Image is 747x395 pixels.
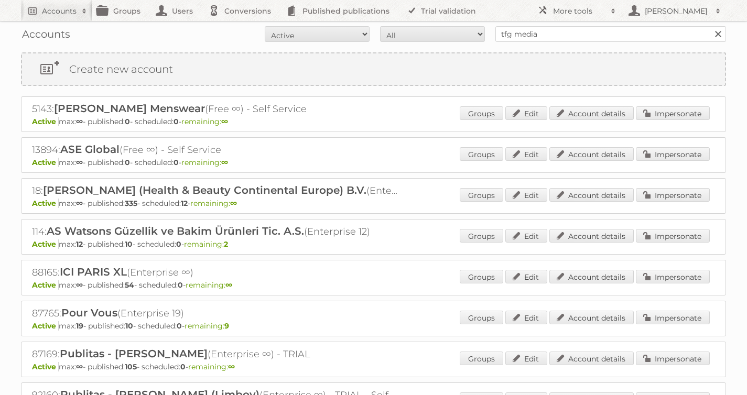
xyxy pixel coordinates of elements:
[460,229,503,243] a: Groups
[636,270,710,283] a: Impersonate
[32,362,715,371] p: max: - published: - scheduled: -
[32,199,59,208] span: Active
[181,199,188,208] strong: 12
[636,188,710,202] a: Impersonate
[636,311,710,324] a: Impersonate
[32,225,399,238] h2: 114: (Enterprise 12)
[505,229,547,243] a: Edit
[224,239,228,249] strong: 2
[60,143,120,156] span: ASE Global
[32,321,715,331] p: max: - published: - scheduled: -
[505,147,547,161] a: Edit
[505,188,547,202] a: Edit
[636,229,710,243] a: Impersonate
[32,362,59,371] span: Active
[76,239,83,249] strong: 12
[505,106,547,120] a: Edit
[125,362,137,371] strong: 105
[32,280,59,290] span: Active
[460,147,503,161] a: Groups
[505,270,547,283] a: Edit
[32,102,399,116] h2: 5143: (Free ∞) - Self Service
[190,199,237,208] span: remaining:
[125,199,137,208] strong: 335
[43,184,366,196] span: [PERSON_NAME] (Health & Beauty Continental Europe) B.V.
[460,311,503,324] a: Groups
[636,106,710,120] a: Impersonate
[176,239,181,249] strong: 0
[642,6,710,16] h2: [PERSON_NAME]
[54,102,205,115] span: [PERSON_NAME] Menswear
[188,362,235,371] span: remaining:
[32,280,715,290] p: max: - published: - scheduled: -
[549,106,634,120] a: Account details
[181,158,228,167] span: remaining:
[460,188,503,202] a: Groups
[76,362,83,371] strong: ∞
[549,311,634,324] a: Account details
[32,143,399,157] h2: 13894: (Free ∞) - Self Service
[125,280,134,290] strong: 54
[32,199,715,208] p: max: - published: - scheduled: -
[174,117,179,126] strong: 0
[32,347,399,361] h2: 87169: (Enterprise ∞) - TRIAL
[60,347,208,360] span: Publitas - [PERSON_NAME]
[186,280,232,290] span: remaining:
[76,199,83,208] strong: ∞
[76,158,83,167] strong: ∞
[549,352,634,365] a: Account details
[181,117,228,126] span: remaining:
[178,280,183,290] strong: 0
[42,6,77,16] h2: Accounts
[177,321,182,331] strong: 0
[174,158,179,167] strong: 0
[460,352,503,365] a: Groups
[549,270,634,283] a: Account details
[32,117,59,126] span: Active
[125,117,130,126] strong: 0
[185,321,229,331] span: remaining:
[549,188,634,202] a: Account details
[221,117,228,126] strong: ∞
[230,199,237,208] strong: ∞
[32,321,59,331] span: Active
[32,239,715,249] p: max: - published: - scheduled: -
[47,225,304,237] span: AS Watsons Güzellik ve Bakim Ürünleri Tic. A.S.
[180,362,186,371] strong: 0
[32,184,399,197] h2: 18: (Enterprise ∞)
[76,321,83,331] strong: 19
[224,321,229,331] strong: 9
[549,147,634,161] a: Account details
[32,239,59,249] span: Active
[460,270,503,283] a: Groups
[636,352,710,365] a: Impersonate
[636,147,710,161] a: Impersonate
[505,352,547,365] a: Edit
[76,117,83,126] strong: ∞
[228,362,235,371] strong: ∞
[505,311,547,324] a: Edit
[125,239,133,249] strong: 10
[125,158,130,167] strong: 0
[460,106,503,120] a: Groups
[553,6,605,16] h2: More tools
[221,158,228,167] strong: ∞
[125,321,133,331] strong: 10
[32,158,59,167] span: Active
[32,158,715,167] p: max: - published: - scheduled: -
[60,266,127,278] span: ICI PARIS XL
[76,280,83,290] strong: ∞
[225,280,232,290] strong: ∞
[32,266,399,279] h2: 88165: (Enterprise ∞)
[61,306,117,319] span: Pour Vous
[32,306,399,320] h2: 87765: (Enterprise 19)
[32,117,715,126] p: max: - published: - scheduled: -
[22,53,725,85] a: Create new account
[184,239,228,249] span: remaining:
[549,229,634,243] a: Account details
